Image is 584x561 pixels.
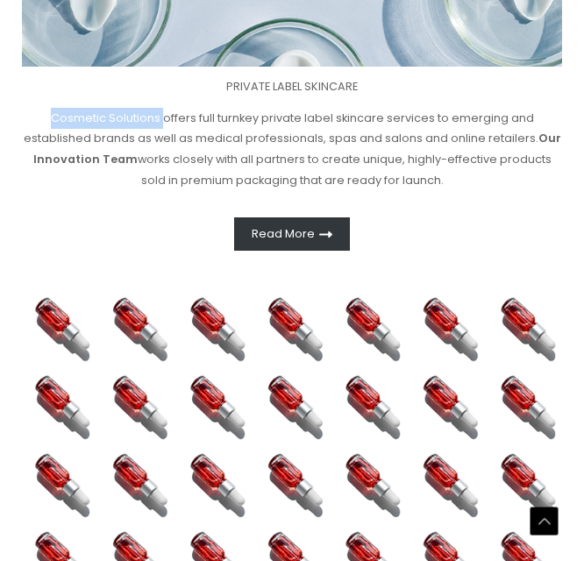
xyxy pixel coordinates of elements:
[33,131,561,167] strong: Our Innovation Team
[234,217,350,251] a: Read More
[22,108,562,191] p: Cosmetic Solutions offers full turnkey private label skincare services to emerging and establishe...
[252,229,315,240] span: Read More
[22,80,562,95] h3: PRIVATE LABEL SKINCARE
